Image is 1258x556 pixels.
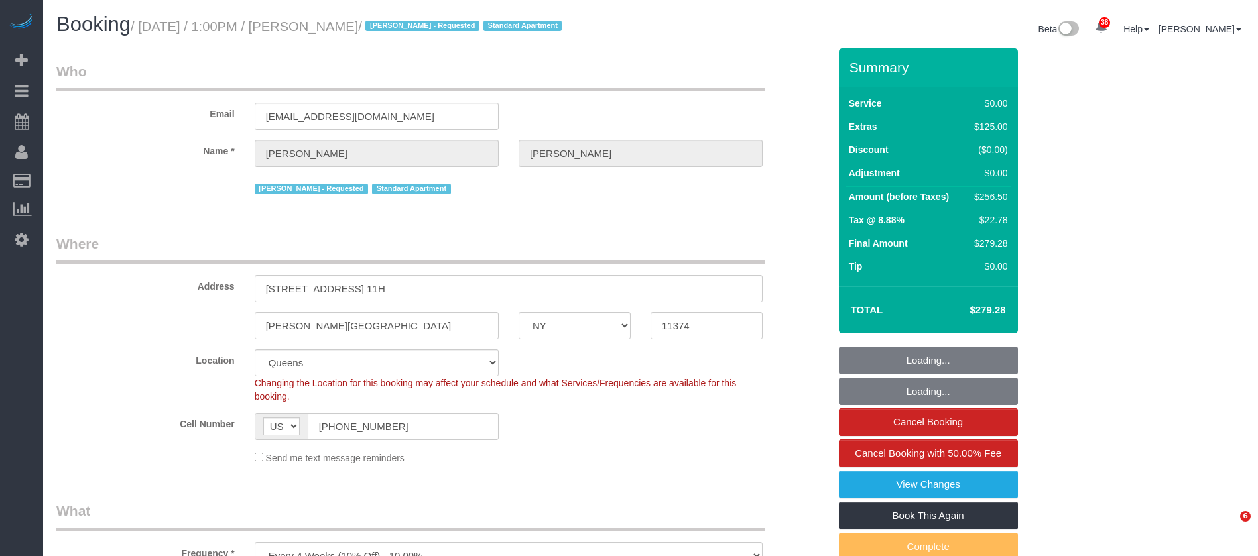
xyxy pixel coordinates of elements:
input: Email [255,103,499,130]
label: Final Amount [849,237,908,250]
legend: What [56,501,765,531]
div: $279.28 [969,237,1007,250]
div: $256.50 [969,190,1007,203]
span: 38 [1099,17,1110,28]
input: Zip Code [651,312,763,339]
div: $0.00 [969,166,1007,180]
a: Book This Again [839,502,1018,529]
span: Cancel Booking with 50.00% Fee [855,447,1001,459]
div: $125.00 [969,120,1007,133]
legend: Where [56,234,765,264]
span: / [358,19,566,34]
strong: Total [851,304,883,315]
div: $0.00 [969,97,1007,110]
div: $22.78 [969,213,1007,227]
input: Cell Number [308,413,499,440]
label: Location [46,349,245,367]
a: Cancel Booking with 50.00% Fee [839,439,1018,467]
label: Tip [849,260,863,273]
img: Automaid Logo [8,13,34,32]
label: Extras [849,120,877,133]
h4: $279.28 [930,305,1005,316]
span: [PERSON_NAME] - Requested [255,184,368,194]
label: Adjustment [849,166,900,180]
a: Cancel Booking [839,408,1018,436]
label: Service [849,97,882,110]
a: Help [1123,24,1149,34]
label: Address [46,275,245,293]
a: View Changes [839,471,1018,498]
span: Booking [56,13,131,36]
img: New interface [1057,21,1079,38]
input: Last Name [519,140,763,167]
h3: Summary [849,60,1011,75]
span: Standard Apartment [372,184,451,194]
span: Standard Apartment [483,21,562,31]
iframe: Intercom live chat [1213,511,1245,543]
a: [PERSON_NAME] [1159,24,1241,34]
label: Discount [849,143,889,156]
label: Amount (before Taxes) [849,190,949,203]
span: 6 [1240,511,1251,522]
a: 38 [1088,13,1114,42]
div: ($0.00) [969,143,1007,156]
legend: Who [56,62,765,91]
span: Changing the Location for this booking may affect your schedule and what Services/Frequencies are... [255,378,737,402]
span: [PERSON_NAME] - Requested [365,21,479,31]
input: First Name [255,140,499,167]
label: Email [46,103,245,121]
input: City [255,312,499,339]
span: Send me text message reminders [266,453,405,463]
small: / [DATE] / 1:00PM / [PERSON_NAME] [131,19,566,34]
a: Beta [1038,24,1080,34]
label: Name * [46,140,245,158]
label: Tax @ 8.88% [849,213,905,227]
label: Cell Number [46,413,245,431]
div: $0.00 [969,260,1007,273]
